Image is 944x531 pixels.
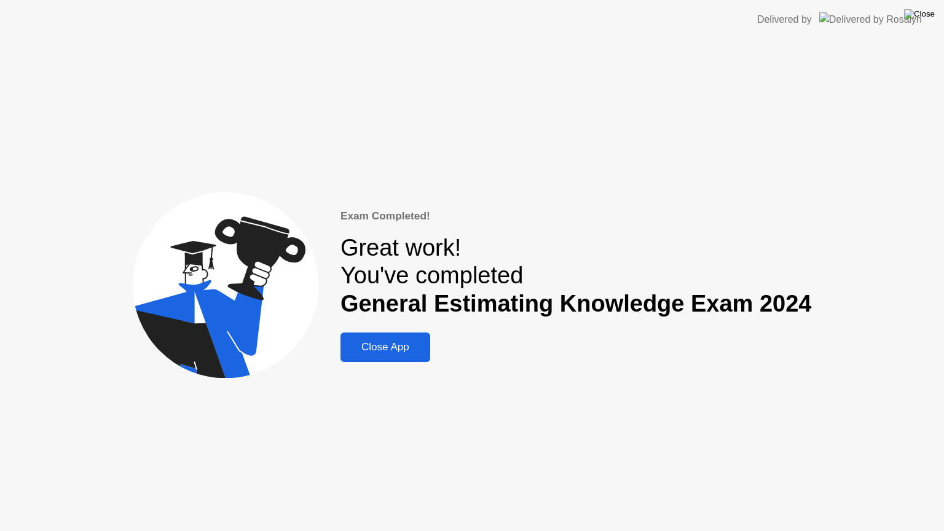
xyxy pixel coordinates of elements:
[757,12,812,27] div: Delivered by
[344,341,427,353] div: Close App
[340,291,812,317] b: General Estimating Knowledge Exam 2024
[819,12,922,26] img: Delivered by Rosalyn
[340,208,812,224] div: Exam Completed!
[340,234,812,318] div: Great work! You've completed
[904,9,935,19] img: Close
[340,332,430,362] button: Close App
